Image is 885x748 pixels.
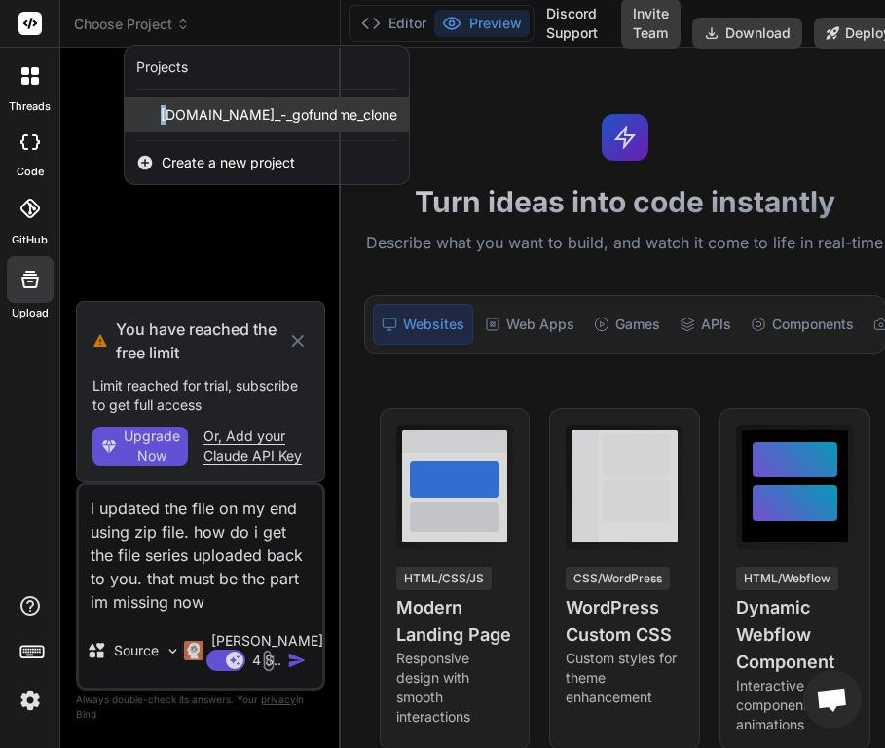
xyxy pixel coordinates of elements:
[9,98,51,115] label: threads
[12,305,49,321] label: Upload
[803,670,862,729] div: Open chat
[136,57,188,77] div: Projects
[161,105,397,125] span: [DOMAIN_NAME]_-_gofundme_clone
[162,153,295,172] span: Create a new project
[17,164,44,180] label: code
[14,684,47,717] img: settings
[12,232,48,248] label: GitHub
